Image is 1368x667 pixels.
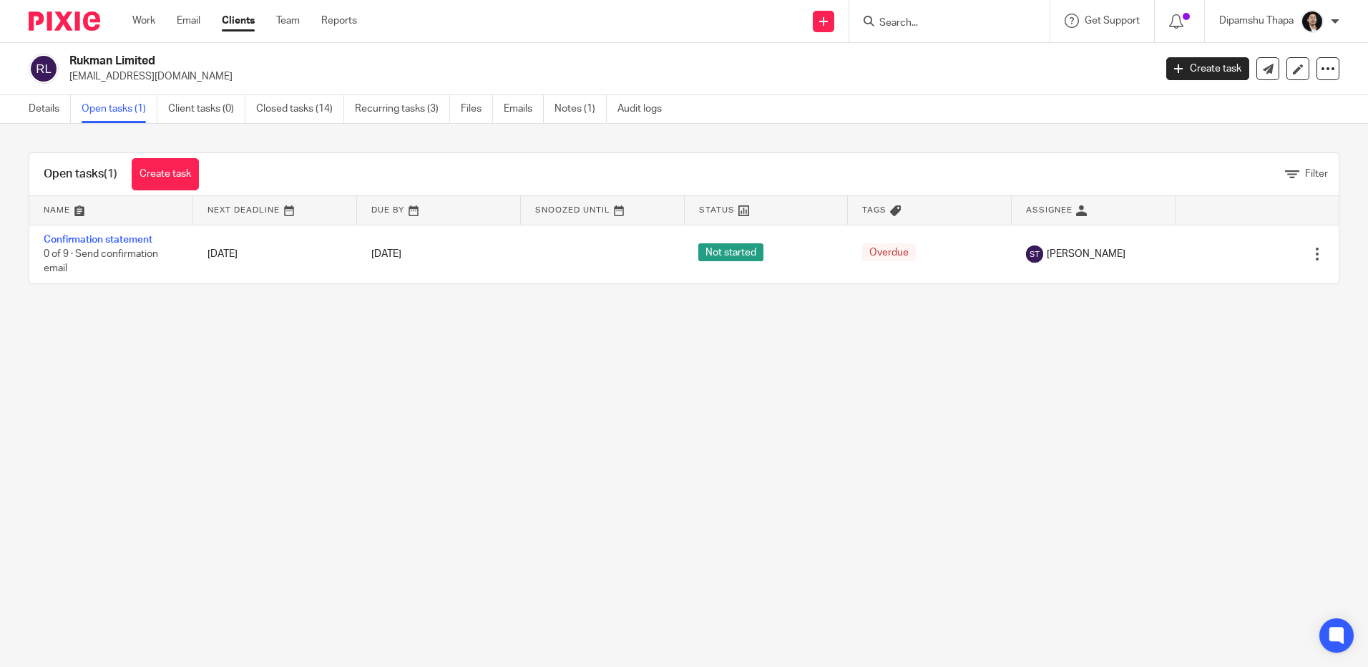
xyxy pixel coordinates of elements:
a: Open tasks (1) [82,95,157,123]
a: Client tasks (0) [168,95,245,123]
img: svg%3E [29,54,59,84]
a: Confirmation statement [44,235,152,245]
span: Tags [862,206,886,214]
span: 0 of 9 · Send confirmation email [44,249,158,274]
span: Filter [1305,169,1328,179]
a: Reports [321,14,357,28]
a: Email [177,14,200,28]
span: [PERSON_NAME] [1047,247,1125,261]
a: Emails [504,95,544,123]
a: Create task [132,158,199,190]
span: (1) [104,168,117,180]
img: svg%3E [1026,245,1043,263]
a: Work [132,14,155,28]
h1: Open tasks [44,167,117,182]
input: Search [878,17,1007,30]
p: [EMAIL_ADDRESS][DOMAIN_NAME] [69,69,1145,84]
a: Team [276,14,300,28]
span: Not started [698,243,763,261]
span: Status [699,206,735,214]
span: Get Support [1085,16,1140,26]
a: Audit logs [617,95,673,123]
img: Pixie [29,11,100,31]
a: Closed tasks (14) [256,95,344,123]
a: Notes (1) [554,95,607,123]
td: [DATE] [193,225,357,283]
a: Clients [222,14,255,28]
a: Files [461,95,493,123]
h2: Rukman Limited [69,54,929,69]
p: Dipamshu Thapa [1219,14,1294,28]
span: Overdue [862,243,916,261]
img: Dipamshu2.jpg [1301,10,1324,33]
span: [DATE] [371,249,401,259]
a: Recurring tasks (3) [355,95,450,123]
span: Snoozed Until [535,206,610,214]
a: Details [29,95,71,123]
a: Create task [1166,57,1249,80]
